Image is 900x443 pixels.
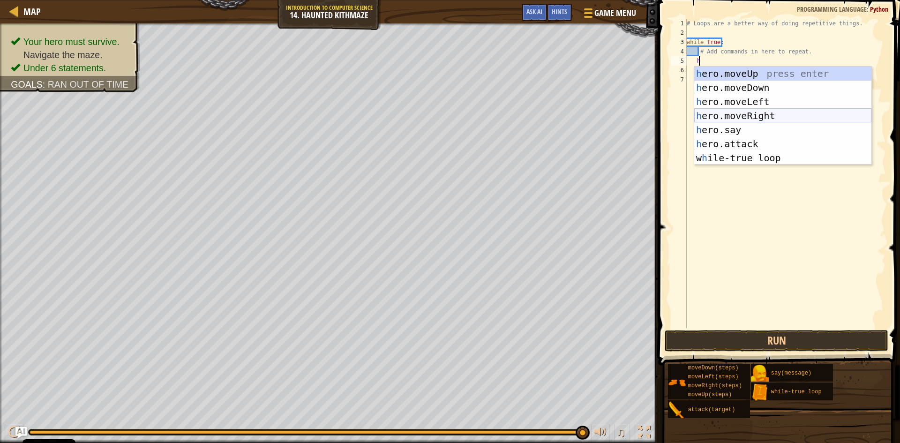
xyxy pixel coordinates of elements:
[48,79,128,90] span: Ran out of time
[771,370,811,376] span: say(message)
[526,7,542,16] span: Ask AI
[671,66,687,75] div: 6
[43,79,48,90] span: :
[867,5,870,14] span: :
[577,4,642,26] button: Game Menu
[751,383,769,401] img: portrait.png
[870,5,888,14] span: Python
[615,424,630,443] button: ♫
[671,47,687,56] div: 4
[11,79,43,90] span: Goals
[751,365,769,383] img: portrait.png
[23,5,41,18] span: Map
[5,424,23,443] button: Ctrl + P: Play
[11,35,130,48] li: Your hero must survive.
[591,424,610,443] button: Adjust volume
[665,330,888,352] button: Run
[671,75,687,84] div: 7
[671,19,687,28] div: 1
[552,7,567,16] span: Hints
[11,61,130,75] li: Under 6 statements.
[19,5,41,18] a: Map
[11,48,130,61] li: Navigate the maze.
[688,374,739,380] span: moveLeft(steps)
[671,28,687,38] div: 2
[688,383,742,389] span: moveRight(steps)
[23,37,120,47] span: Your hero must survive.
[522,4,547,21] button: Ask AI
[668,374,686,391] img: portrait.png
[771,389,822,395] span: while-true loop
[797,5,867,14] span: Programming language
[688,406,735,413] span: attack(target)
[688,391,732,398] span: moveUp(steps)
[15,427,27,438] button: Ask AI
[671,38,687,47] div: 3
[616,425,626,439] span: ♫
[23,50,103,60] span: Navigate the maze.
[688,365,739,371] span: moveDown(steps)
[668,401,686,419] img: portrait.png
[23,63,106,73] span: Under 6 statements.
[594,7,636,19] span: Game Menu
[635,424,653,443] button: Toggle fullscreen
[671,56,687,66] div: 5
